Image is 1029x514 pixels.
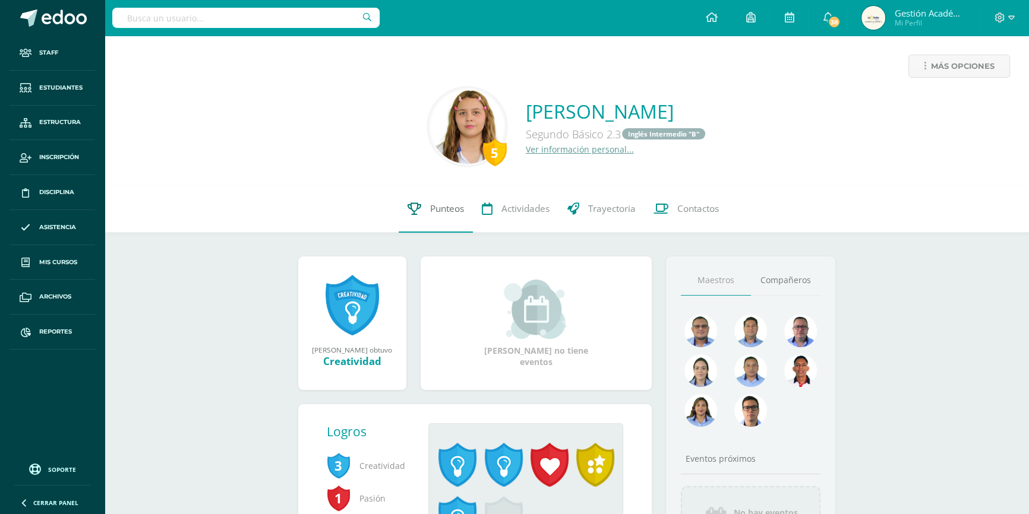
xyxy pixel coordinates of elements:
span: Soporte [48,465,76,474]
a: Contactos [645,185,728,233]
a: Más opciones [908,55,1010,78]
span: Staff [39,48,58,58]
span: Reportes [39,327,72,337]
a: Archivos [10,280,95,315]
a: Asistencia [10,210,95,245]
span: Actividades [501,202,550,215]
span: Creatividad [327,449,410,482]
div: Creatividad [310,354,394,368]
span: Archivos [39,292,71,302]
img: 89a3ce4a01dc90e46980c51de3177516.png [784,354,817,387]
a: Inscripción [10,140,95,175]
div: [PERSON_NAME] obtuvo [310,345,394,354]
div: [PERSON_NAME] no tiene eventos [476,280,595,367]
a: Disciplina [10,175,95,210]
span: Inscripción [39,153,79,162]
img: 2efff582389d69505e60b50fc6d5bd41.png [734,354,767,387]
span: 3 [327,452,351,479]
img: 99962f3fa423c9b8099341731b303440.png [684,315,717,347]
input: Busca un usuario... [112,8,380,28]
span: 1 [327,484,351,512]
img: b3275fa016b95109afc471d3b448d7ac.png [734,394,767,427]
a: Estudiantes [10,71,95,106]
a: Maestros [681,265,751,296]
span: Cerrar panel [33,499,78,507]
span: Mi Perfil [894,18,965,28]
img: 72fdff6db23ea16c182e3ba03ce826f1.png [684,394,717,427]
a: Reportes [10,315,95,350]
a: [PERSON_NAME] [526,99,706,124]
a: Inglés Intermedio "B" [622,128,705,139]
span: Gestión Académica [894,7,965,19]
a: Mis cursos [10,245,95,280]
span: Disciplina [39,188,74,197]
span: Punteos [430,202,464,215]
a: Punteos [399,185,473,233]
a: Actividades [473,185,558,233]
div: Logros [327,423,419,440]
div: 5 [483,139,507,166]
img: 375aecfb130304131abdbe7791f44736.png [684,354,717,387]
a: Compañeros [751,265,821,296]
img: 2ac039123ac5bd71a02663c3aa063ac8.png [734,315,767,347]
a: Staff [10,36,95,71]
div: Segundo Básico 2.3 [526,124,706,144]
span: Estudiantes [39,83,83,93]
a: Trayectoria [558,185,645,233]
img: bc6571bb80d2b8c28c20e12bb56d10ab.png [430,90,504,164]
span: 38 [828,15,841,28]
img: ff93632bf489dcbc5131d32d8a4af367.png [861,6,885,30]
a: Ver información personal... [526,144,634,155]
span: Contactos [677,202,719,215]
img: 30ea9b988cec0d4945cca02c4e803e5a.png [784,315,817,347]
span: Mis cursos [39,258,77,267]
span: Más opciones [931,55,995,77]
span: Trayectoria [588,202,636,215]
img: event_small.png [504,280,569,339]
span: Estructura [39,118,81,127]
a: Soporte [14,461,90,477]
div: Eventos próximos [681,453,821,464]
span: Asistencia [39,223,76,232]
a: Estructura [10,106,95,141]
